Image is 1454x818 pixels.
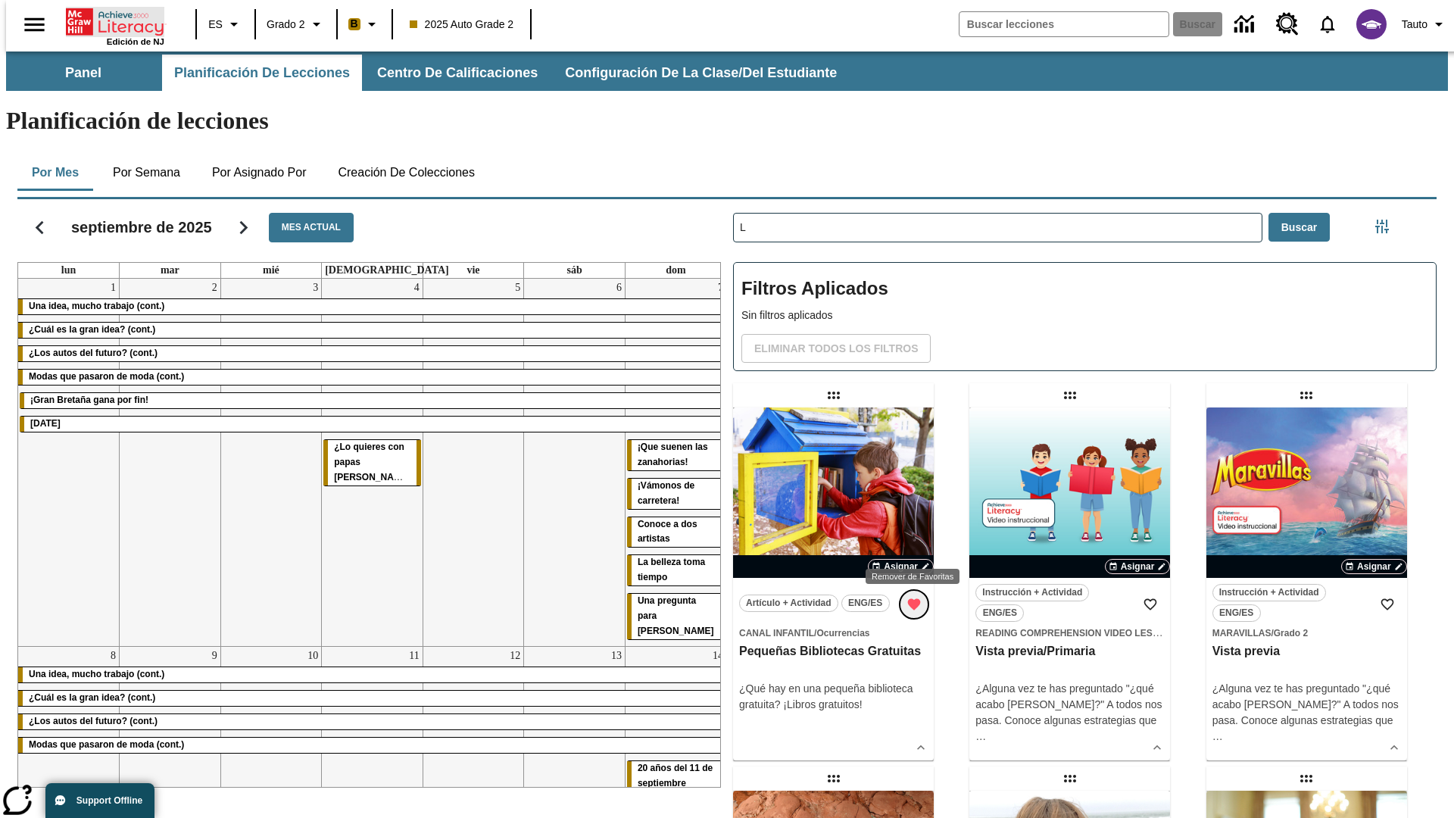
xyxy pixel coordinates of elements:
[6,107,1448,135] h1: Planificación de lecciones
[1294,766,1318,791] div: Lección arrastrable: Larry, el jefe ratonero
[29,739,184,750] span: Modas que pasaron de moda (cont.)
[975,628,1178,638] span: Reading Comprehension Video Lessons
[507,647,523,665] a: 12 de septiembre de 2025
[739,625,928,641] span: Tema: Canal Infantil/Ocurrencias
[1267,4,1308,45] a: Centro de recursos, Se abrirá en una pestaña nueva.
[627,479,725,509] div: ¡Vámonos de carretera!
[18,714,726,729] div: ¿Los autos del futuro? (cont.)
[18,299,726,314] div: Una idea, mucho trabajo (cont.)
[741,270,1428,308] h2: Filtros Aplicados
[739,595,838,612] button: Artículo + Actividad
[975,584,1089,601] button: Instrucción + Actividad
[734,214,1262,242] input: Buscar lecciones
[739,681,928,713] div: ¿Qué hay en una pequeña biblioteca gratuita? ¡Libros gratuitos!
[162,55,362,91] button: Planificación de lecciones
[108,279,119,297] a: 1 de septiembre de 2025
[816,628,869,638] span: Ocurrencias
[814,628,816,638] span: /
[174,64,350,82] span: Planificación de lecciones
[1219,585,1319,601] span: Instrucción + Actividad
[663,263,688,278] a: domingo
[29,692,155,703] span: ¿Cuál es la gran idea? (cont.)
[1341,559,1407,574] button: Asignar Elegir fechas
[209,647,220,665] a: 9 de septiembre de 2025
[1212,644,1401,660] h3: Vista previa
[1225,4,1267,45] a: Centro de información
[638,519,697,545] span: Conoce a dos artistas
[1374,591,1401,618] button: Añadir a mis Favoritas
[613,279,625,297] a: 6 de septiembre de 2025
[627,555,725,585] div: La belleza toma tiempo
[524,279,626,646] td: 6 de septiembre de 2025
[975,681,1164,745] div: ¿Alguna vez te has preguntado "¿qué acabo [PERSON_NAME]?" A todos nos pasa. Conoce algunas estrat...
[1146,736,1169,759] button: Ver más
[638,480,694,506] span: ¡Vámonos de carretera!
[423,279,524,646] td: 5 de septiembre de 2025
[733,262,1437,371] div: Filtros Aplicados
[66,7,164,37] a: Portada
[627,761,725,791] div: 20 años del 11 de septiembre
[1396,11,1454,38] button: Perfil/Configuración
[1212,584,1326,601] button: Instrucción + Actividad
[351,14,358,33] span: B
[6,52,1448,91] div: Subbarra de navegación
[638,557,705,582] span: La belleza toma tiempo
[29,371,184,382] span: Modas que pasaron de moda (cont.)
[6,55,850,91] div: Subbarra de navegación
[1367,211,1397,242] button: Menú lateral de filtros
[200,155,319,191] button: Por asignado por
[982,585,1082,601] span: Instrucción + Actividad
[841,595,890,612] button: ENG/ES
[1274,628,1308,638] span: Grado 2
[406,647,422,665] a: 11 de septiembre de 2025
[107,37,164,46] span: Edición de NJ
[1347,5,1396,44] button: Escoja un nuevo avatar
[975,730,986,742] span: …
[261,11,332,38] button: Grado: Grado 2, Elige un grado
[66,5,164,46] div: Portada
[739,644,928,660] h3: Pequeñas Bibliotecas Gratuitas
[101,155,192,191] button: Por semana
[983,605,1017,621] span: ENG/ES
[1058,766,1082,791] div: Lección arrastrable: LEGO a la deriva
[1268,213,1330,242] button: Buscar
[746,595,832,611] span: Artículo + Actividad
[969,407,1170,760] div: lesson details
[1206,407,1407,760] div: lesson details
[365,55,550,91] button: Centro de calificaciones
[18,279,120,646] td: 1 de septiembre de 2025
[322,279,423,646] td: 4 de septiembre de 2025
[1121,560,1155,573] span: Asignar
[208,17,223,33] span: ES
[323,440,421,485] div: ¿Lo quieres con papas fritas?
[553,55,849,91] button: Configuración de la clase/del estudiante
[866,569,959,584] div: Remover de Favoritas
[310,279,321,297] a: 3 de septiembre de 2025
[627,517,725,548] div: Conoce a dos artistas
[220,279,322,646] td: 3 de septiembre de 2025
[638,442,708,467] span: ¡Que suenen las zanahorias!
[565,64,837,82] span: Configuración de la clase/del estudiante
[1058,383,1082,407] : Lección arrastrable: Vista previa/Primaria
[30,418,61,429] span: Día del Trabajo
[8,55,159,91] button: Panel
[710,647,726,665] a: 14 de septiembre de 2025
[1308,5,1347,44] a: Notificaciones
[1212,625,1401,641] span: Tema: Maravillas/Grado 2
[563,263,585,278] a: sábado
[638,595,714,636] span: Una pregunta para Joplin
[377,64,538,82] span: Centro de calificaciones
[1271,628,1273,638] span: /
[322,263,452,278] a: jueves
[326,155,487,191] button: Creación de colecciones
[108,647,119,665] a: 8 de septiembre de 2025
[627,440,725,470] div: ¡Que suenen las zanahorias!
[224,208,263,247] button: Seguir
[342,11,387,38] button: Boost El color de la clase es anaranjado claro. Cambiar el color de la clase.
[975,644,1164,660] h3: Vista previa/Primaria
[627,594,725,639] div: Una pregunta para Joplin
[12,2,57,47] button: Abrir el menú lateral
[29,669,164,679] span: Una idea, mucho trabajo (cont.)
[1356,9,1387,39] img: avatar image
[1212,628,1271,638] span: Maravillas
